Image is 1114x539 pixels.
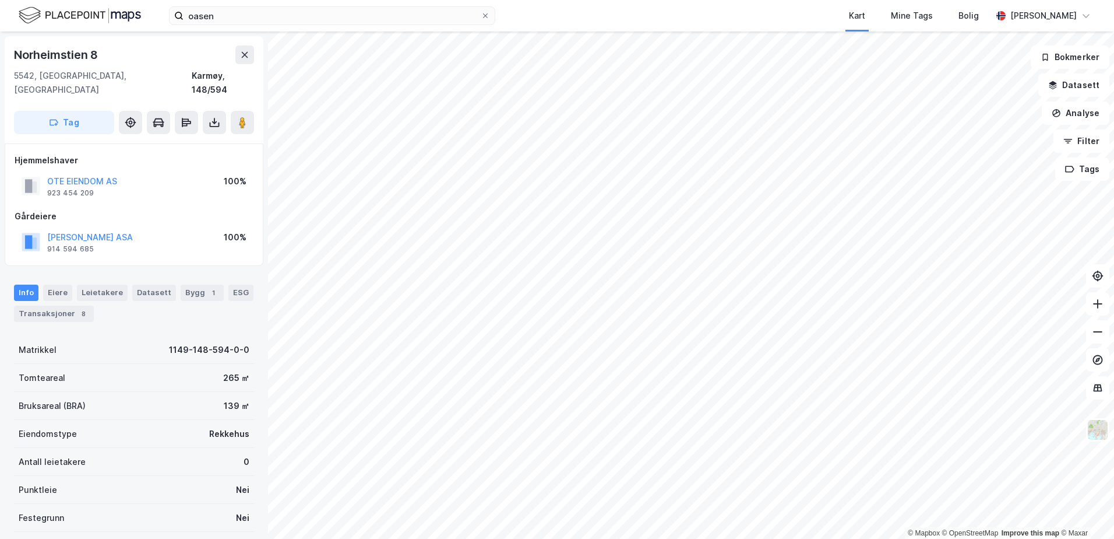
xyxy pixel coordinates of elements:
iframe: Chat Widget [1056,483,1114,539]
div: Matrikkel [19,343,57,357]
div: Gårdeiere [15,209,253,223]
a: Mapbox [908,529,940,537]
div: 1149-148-594-0-0 [169,343,249,357]
div: Kontrollprogram for chat [1056,483,1114,539]
div: 100% [224,230,246,244]
a: Improve this map [1002,529,1059,537]
div: Eiere [43,285,72,301]
div: 265 ㎡ [223,371,249,385]
div: Karmøy, 148/594 [192,69,254,97]
button: Analyse [1042,101,1109,125]
div: Antall leietakere [19,455,86,469]
div: 5542, [GEOGRAPHIC_DATA], [GEOGRAPHIC_DATA] [14,69,192,97]
button: Datasett [1038,73,1109,97]
button: Tag [14,111,114,134]
div: Rekkehus [209,427,249,441]
div: Leietakere [77,285,128,301]
div: 100% [224,174,246,188]
div: 139 ㎡ [224,399,249,413]
div: Mine Tags [891,9,933,23]
div: Hjemmelshaver [15,153,253,167]
div: Eiendomstype [19,427,77,441]
div: 1 [207,287,219,299]
button: Tags [1055,157,1109,181]
div: Nei [236,511,249,525]
a: OpenStreetMap [942,529,999,537]
div: Info [14,285,38,301]
div: Transaksjoner [14,306,94,322]
div: Tomteareal [19,371,65,385]
div: Kart [849,9,865,23]
div: 923 454 209 [47,188,94,198]
div: ESG [228,285,253,301]
div: Bolig [958,9,979,23]
img: logo.f888ab2527a4732fd821a326f86c7f29.svg [19,5,141,26]
div: Datasett [132,285,176,301]
button: Bokmerker [1031,45,1109,69]
input: Søk på adresse, matrikkel, gårdeiere, leietakere eller personer [184,7,481,24]
div: 0 [244,455,249,469]
div: Punktleie [19,483,57,497]
div: Nei [236,483,249,497]
div: Norheimstien 8 [14,45,100,64]
div: 8 [77,308,89,320]
div: Festegrunn [19,511,64,525]
img: Z [1087,419,1109,441]
div: 914 594 685 [47,244,94,254]
div: Bruksareal (BRA) [19,399,86,413]
div: Bygg [181,285,224,301]
div: [PERSON_NAME] [1010,9,1077,23]
button: Filter [1053,129,1109,153]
